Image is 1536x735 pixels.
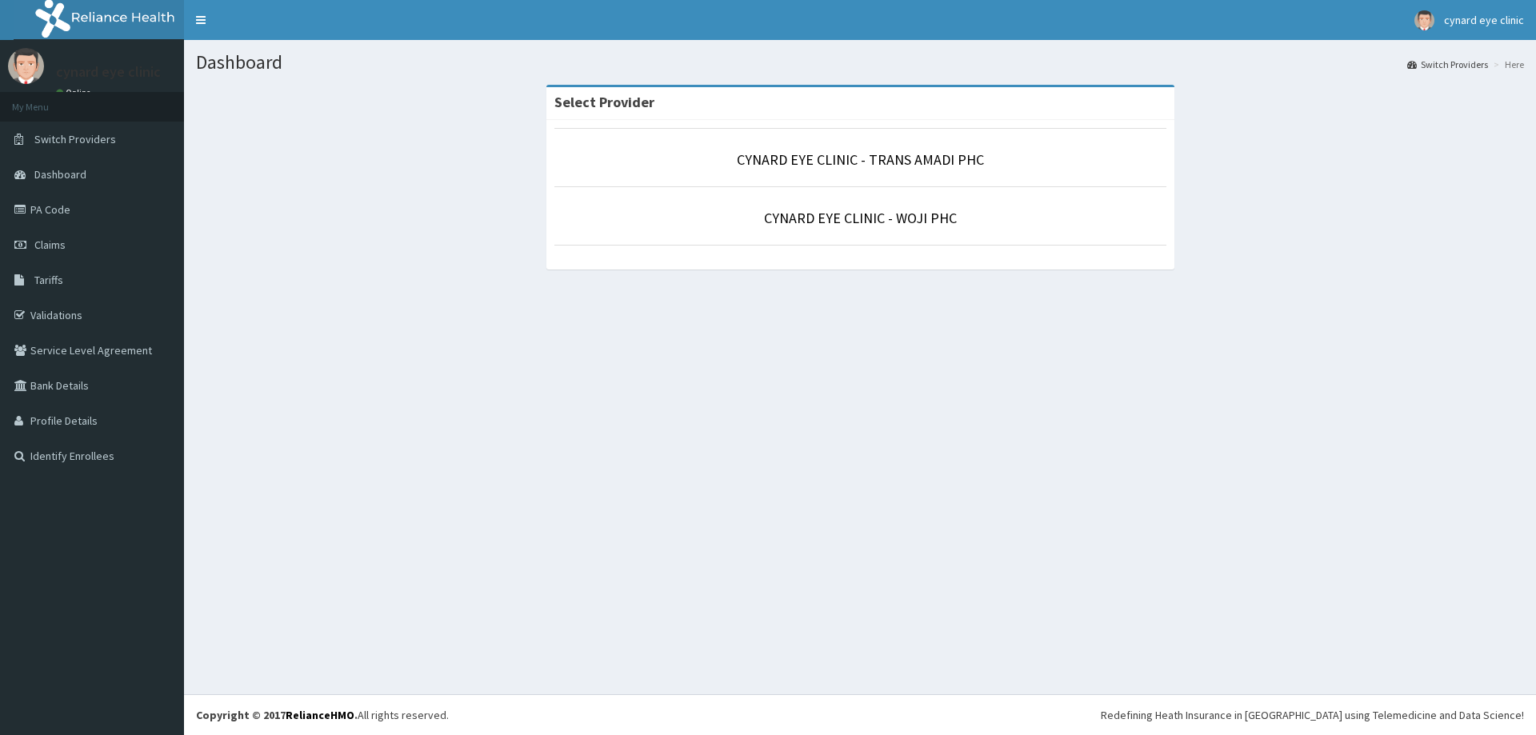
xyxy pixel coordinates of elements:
[184,694,1536,735] footer: All rights reserved.
[34,167,86,182] span: Dashboard
[1414,10,1434,30] img: User Image
[8,48,44,84] img: User Image
[286,708,354,722] a: RelianceHMO
[1444,13,1524,27] span: cynard eye clinic
[56,87,94,98] a: Online
[34,132,116,146] span: Switch Providers
[34,273,63,287] span: Tariffs
[1101,707,1524,723] div: Redefining Heath Insurance in [GEOGRAPHIC_DATA] using Telemedicine and Data Science!
[56,65,161,79] p: cynard eye clinic
[196,708,358,722] strong: Copyright © 2017 .
[34,238,66,252] span: Claims
[1407,58,1488,71] a: Switch Providers
[196,52,1524,73] h1: Dashboard
[737,150,984,169] a: CYNARD EYE CLINIC - TRANS AMADI PHC
[554,93,654,111] strong: Select Provider
[1490,58,1524,71] li: Here
[764,209,957,227] a: CYNARD EYE CLINIC - WOJI PHC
